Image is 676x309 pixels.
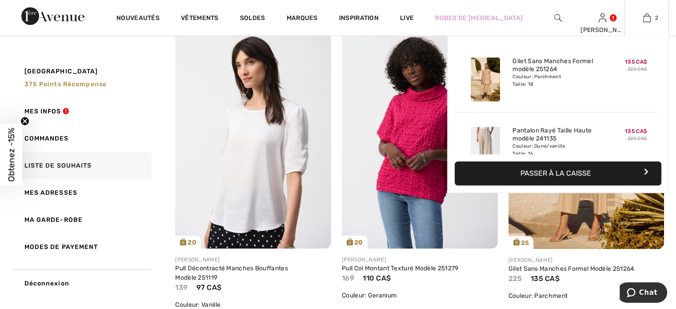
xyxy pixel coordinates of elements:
[342,291,498,300] div: Couleur: Geranium
[625,12,668,23] a: 2
[12,269,152,297] a: Déconnexion
[508,265,635,273] a: Gilet Sans Manches Formel Modèle 251264
[175,15,331,249] img: joseph-ribkoff-tops-black_251119_2_798d_search.jpg
[655,14,658,22] span: 2
[181,14,219,24] a: Vêtements
[175,256,331,264] div: [PERSON_NAME]
[175,283,188,292] span: 139
[512,73,600,88] div: Couleur: Parchment Taille: 18
[12,179,152,206] a: Mes adresses
[625,59,647,65] span: 135 CA$
[599,13,606,22] a: Se connecter
[512,57,600,73] a: Gilet Sans Manches Formel modèle 251264
[12,233,152,261] a: Modes de payement
[508,274,522,283] span: 225
[471,127,500,171] img: Pantalon Rayé Taille Haute modèle 241135
[400,13,414,23] a: Live
[531,274,560,283] span: 135 CA$
[628,66,647,72] s: 225 CA$
[6,128,16,181] span: Obtenez -15%
[24,80,107,88] span: 375 Points récompense
[512,127,600,143] a: Pantalon Rayé Taille Haute modèle 241135
[625,128,647,134] span: 135 CA$
[620,282,667,305] iframe: Ouvre un widget dans lequel vous pouvez chatter avec l’un de nos agents
[196,283,221,292] span: 97 CA$
[175,15,331,249] a: 20
[342,274,354,282] span: 169
[512,143,600,157] div: Couleur: Dune/vanilla Taille: 16
[24,67,98,76] span: [GEOGRAPHIC_DATA]
[240,14,265,24] a: Soldes
[342,15,498,249] img: joseph-ribkoff-tops-black_251279_2_664b_search.jpg
[435,13,523,23] a: Robes de [MEDICAL_DATA]
[287,14,318,24] a: Marques
[508,291,664,301] div: Couleur: Parchment
[116,14,160,24] a: Nouveautés
[342,256,498,264] div: [PERSON_NAME]
[508,256,664,264] div: [PERSON_NAME]
[12,125,152,152] a: Commandes
[12,152,152,179] a: Liste de souhaits
[363,274,391,282] span: 110 CA$
[471,57,500,101] img: Gilet Sans Manches Formel modèle 251264
[175,265,288,281] a: Pull Décontracté Manches Bouffantes Modèle 251119
[554,12,562,23] img: recherche
[21,7,84,25] img: 1ère Avenue
[20,116,29,125] button: Close teaser
[12,98,152,125] a: Mes infos
[643,12,651,23] img: Mon panier
[339,14,379,24] span: Inspiration
[628,136,647,141] s: 225 CA$
[12,206,152,233] a: Ma garde-robe
[580,25,624,35] div: [PERSON_NAME]
[455,161,661,185] button: Passer à la caisse
[342,15,498,249] a: 20
[599,12,606,23] img: Mes infos
[342,265,458,272] a: Pull Col Montant Texturé Modèle 251279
